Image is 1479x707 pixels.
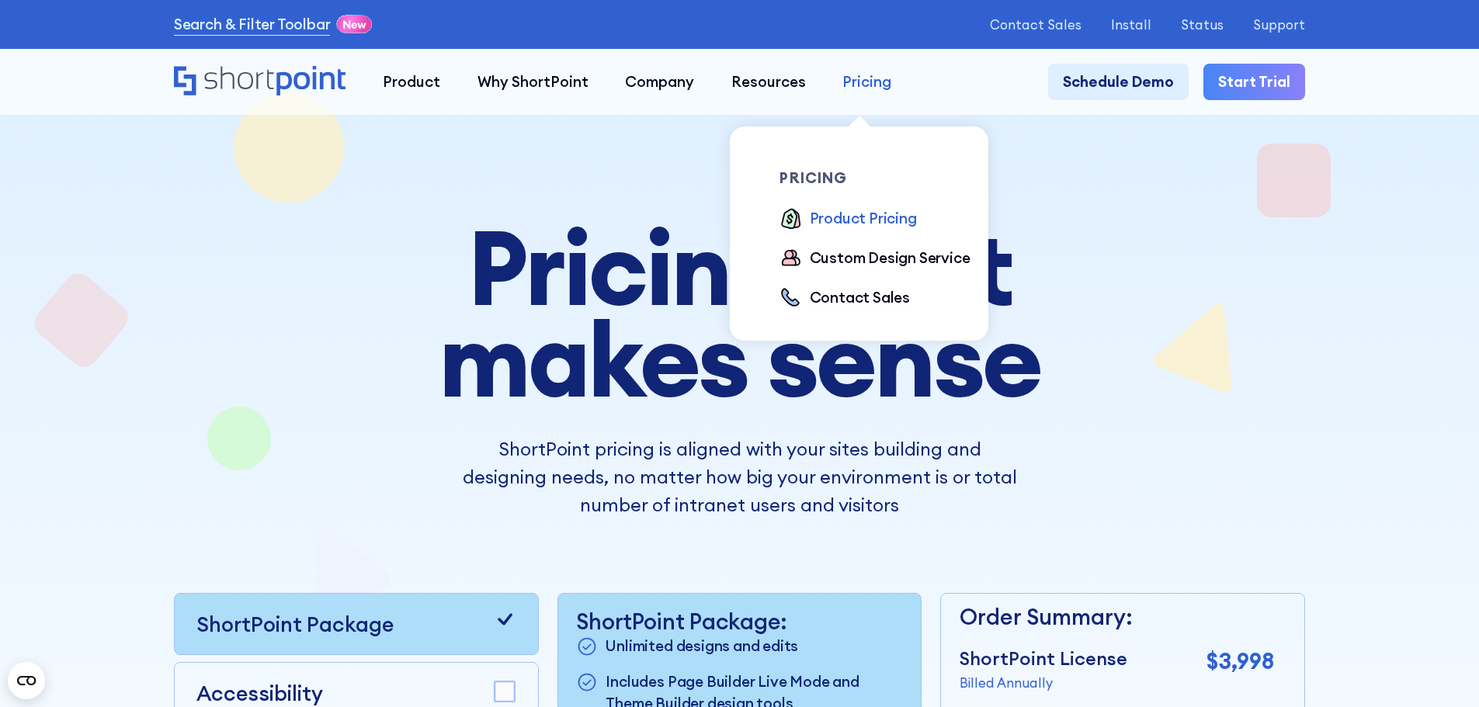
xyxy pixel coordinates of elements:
[1181,17,1224,32] a: Status
[960,645,1127,673] p: ShortPoint License
[364,64,459,101] a: Product
[477,71,588,93] div: Why ShortPoint
[960,601,1274,634] p: Order Summary:
[810,286,911,309] div: Contact Sales
[713,64,825,101] a: Resources
[174,13,331,36] a: Search & Filter Toolbar
[1111,17,1151,32] a: Install
[459,64,607,101] a: Why ShortPoint
[606,64,713,101] a: Company
[779,286,910,311] a: Contact Sales
[606,635,798,660] p: Unlimited designs and edits
[825,64,911,101] a: Pricing
[1200,527,1479,707] iframe: Chat Widget
[960,673,1127,692] p: Billed Annually
[990,17,1081,32] a: Contact Sales
[625,71,694,93] div: Company
[731,71,806,93] div: Resources
[1048,64,1189,101] a: Schedule Demo
[810,247,970,269] div: Custom Design Service
[383,71,440,93] div: Product
[576,608,902,635] p: ShortPoint Package:
[174,66,345,98] a: Home
[779,171,987,185] div: pricing
[842,71,891,93] div: Pricing
[196,608,394,639] p: ShortPoint Package
[8,662,45,699] button: Open CMP widget
[779,207,916,232] a: Product Pricing
[1253,17,1305,32] a: Support
[324,222,1156,406] h1: Pricing that makes sense
[779,247,970,272] a: Custom Design Service
[462,435,1016,518] p: ShortPoint pricing is aligned with your sites building and designing needs, no matter how big you...
[810,207,917,230] div: Product Pricing
[1203,64,1305,101] a: Start Trial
